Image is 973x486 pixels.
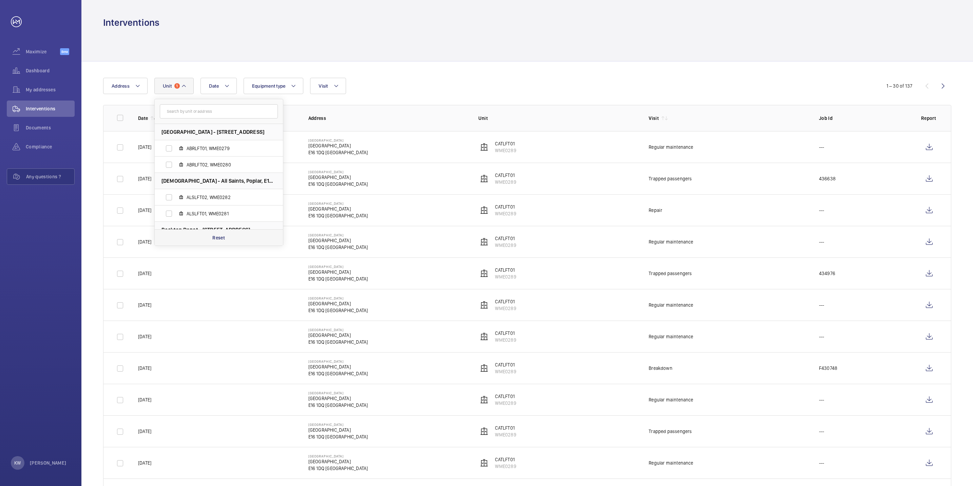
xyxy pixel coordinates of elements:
[308,395,368,402] p: [GEOGRAPHIC_DATA]
[308,201,368,205] p: [GEOGRAPHIC_DATA]
[138,396,151,403] p: [DATE]
[138,238,151,245] p: [DATE]
[495,210,516,217] p: WME0289
[819,238,824,245] p: ---
[308,174,368,181] p: [GEOGRAPHIC_DATA]
[480,269,488,277] img: elevator.svg
[480,459,488,467] img: elevator.svg
[30,460,66,466] p: [PERSON_NAME]
[138,270,151,277] p: [DATE]
[187,161,265,168] span: ABRLFT02, WME0280
[308,402,368,409] p: E16 1DQ [GEOGRAPHIC_DATA]
[495,179,516,185] p: WME0289
[308,328,368,332] p: [GEOGRAPHIC_DATA]
[308,363,368,370] p: [GEOGRAPHIC_DATA]
[26,173,74,180] span: Any questions ?
[480,427,488,435] img: elevator.svg
[819,270,835,277] p: 434976
[209,83,219,89] span: Date
[480,364,488,372] img: elevator.svg
[161,177,276,184] span: [DEMOGRAPHIC_DATA] - All Saints, Poplar, E14 0EH [GEOGRAPHIC_DATA]
[495,330,516,337] p: CATLFT01
[103,16,159,29] h1: Interventions
[308,465,368,472] p: E16 1DQ [GEOGRAPHIC_DATA]
[649,115,659,122] p: Visit
[649,302,693,308] div: Regular maintenance
[495,203,516,210] p: CATLFT01
[649,207,662,214] div: Repair
[495,393,516,400] p: CATLFT01
[308,181,368,187] p: E16 1DQ [GEOGRAPHIC_DATA]
[138,302,151,308] p: [DATE]
[161,226,250,233] span: Beckton Depot - [STREET_ADDRESS]
[308,237,368,244] p: [GEOGRAPHIC_DATA]
[480,238,488,246] img: elevator.svg
[495,463,516,470] p: WME0289
[480,143,488,151] img: elevator.svg
[244,78,304,94] button: Equipment type
[26,67,75,74] span: Dashboard
[308,149,368,156] p: E16 1DQ [GEOGRAPHIC_DATA]
[308,339,368,345] p: E16 1DQ [GEOGRAPHIC_DATA]
[161,128,265,136] span: [GEOGRAPHIC_DATA] - [STREET_ADDRESS]
[649,333,693,340] div: Regular maintenance
[480,301,488,309] img: elevator.svg
[308,359,368,363] p: [GEOGRAPHIC_DATA]
[310,78,346,94] button: Visit
[308,115,468,122] p: Address
[308,427,368,433] p: [GEOGRAPHIC_DATA]
[308,296,368,300] p: [GEOGRAPHIC_DATA]
[921,115,937,122] p: Report
[495,172,516,179] p: CATLFT01
[495,361,516,368] p: CATLFT01
[138,207,151,214] p: [DATE]
[308,300,368,307] p: [GEOGRAPHIC_DATA]
[649,428,692,435] div: Trapped passengers
[308,332,368,339] p: [GEOGRAPHIC_DATA]
[138,428,151,435] p: [DATE]
[201,78,237,94] button: Date
[495,431,516,438] p: WME0289
[649,270,692,277] div: Trapped passengers
[480,396,488,404] img: elevator.svg
[819,175,836,182] p: 436638
[138,144,151,150] p: [DATE]
[163,83,172,89] span: Unit
[308,275,368,282] p: E16 1DQ [GEOGRAPHIC_DATA]
[187,194,265,201] span: ALSLFT02, WME0282
[308,138,368,142] p: [GEOGRAPHIC_DATA]
[649,396,693,403] div: Regular maintenance
[138,175,151,182] p: [DATE]
[495,273,516,280] p: WME0289
[308,422,368,427] p: [GEOGRAPHIC_DATA]
[138,115,148,122] p: Date
[819,396,824,403] p: ---
[495,235,516,242] p: CATLFT01
[649,144,693,150] div: Regular maintenance
[103,78,148,94] button: Address
[26,143,75,150] span: Compliance
[495,140,516,147] p: CATLFT01
[480,332,488,341] img: elevator.svg
[495,456,516,463] p: CATLFT01
[26,105,75,112] span: Interventions
[819,333,824,340] p: ---
[174,83,180,89] span: 1
[138,460,151,466] p: [DATE]
[308,370,368,377] p: E16 1DQ [GEOGRAPHIC_DATA]
[308,391,368,395] p: [GEOGRAPHIC_DATA]
[138,333,151,340] p: [DATE]
[649,238,693,245] div: Regular maintenance
[14,460,21,466] p: KW
[138,365,151,372] p: [DATE]
[819,302,824,308] p: ---
[649,365,672,372] div: Breakdown
[212,234,225,241] p: Reset
[26,86,75,93] span: My addresses
[819,460,824,466] p: ---
[495,298,516,305] p: CATLFT01
[478,115,638,122] p: Unit
[495,305,516,312] p: WME0289
[187,145,265,152] span: ABRLFT01, WME0279
[112,83,130,89] span: Address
